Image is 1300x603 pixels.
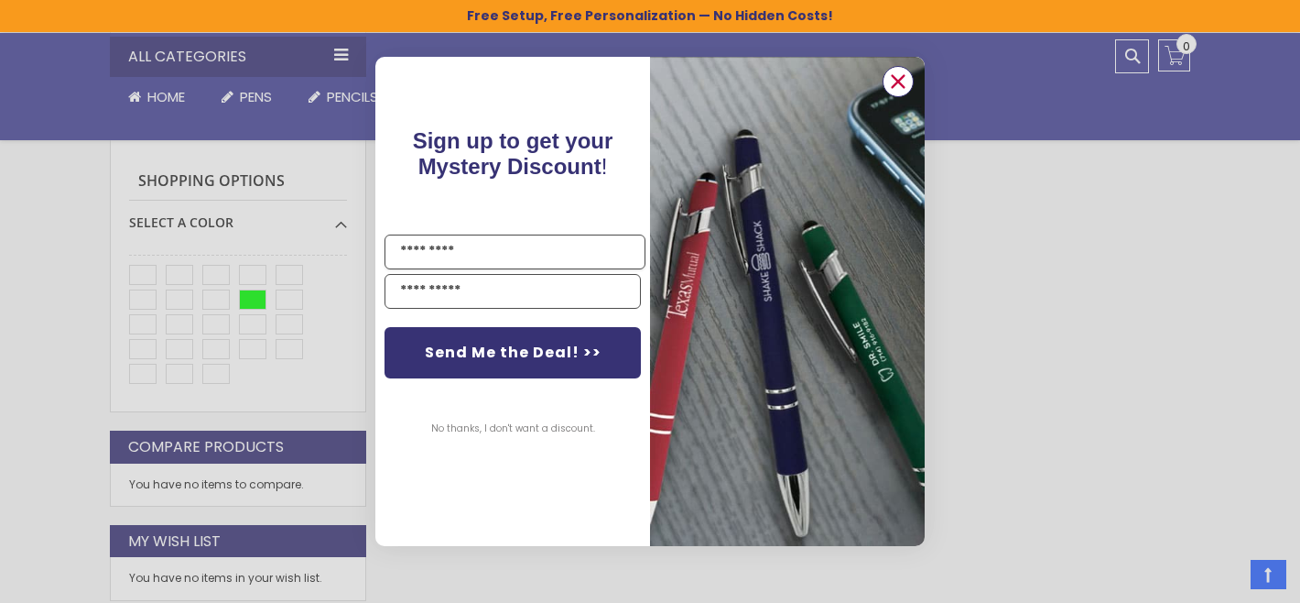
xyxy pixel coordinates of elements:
[413,128,613,179] span: Sign up to get your Mystery Discount
[1149,554,1300,603] iframe: Google Customer Reviews
[422,406,604,452] button: No thanks, I don't want a discount.
[883,66,914,97] button: Close dialog
[413,128,613,179] span: !
[385,327,641,378] button: Send Me the Deal! >>
[650,57,925,545] img: pop-up-image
